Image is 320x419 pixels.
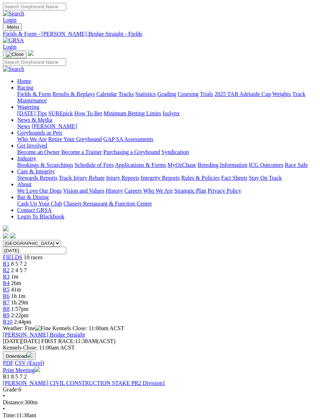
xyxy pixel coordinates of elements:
img: logo-grsa-white.png [3,226,9,231]
a: R1 [3,261,10,267]
div: Racing [17,91,317,104]
a: R2 [3,267,10,273]
span: Weather: Fine [3,325,52,331]
span: 1:57pm [11,306,29,312]
a: Statistics [135,91,156,97]
a: R3 [3,274,10,280]
img: download.svg [27,352,33,358]
span: FIRST RACE: [41,338,75,344]
a: R7 [3,299,10,305]
span: 1m [11,274,18,280]
span: Kennels Close: 11:00am ACST [52,325,124,331]
span: • [3,406,5,412]
span: Distance: [3,399,24,405]
a: Rules & Policies [181,175,220,181]
a: Home [17,78,31,84]
a: Care & Integrity [17,168,55,174]
div: Get Involved [17,149,317,155]
input: Search [3,58,66,66]
a: [PERSON_NAME] Bridge Straight [3,332,85,338]
span: 1h 1m [11,293,25,299]
a: News [17,123,30,129]
a: R6 [3,293,10,299]
a: Careers [124,188,142,194]
a: Fields & Form - [PERSON_NAME] Bridge Straight - Fields [3,31,317,37]
a: [DATE] Tips [17,110,47,116]
a: Vision and Values [63,188,104,194]
button: Download [3,351,35,360]
span: 2 4 5 7 [11,267,27,273]
a: PDF [3,360,13,366]
span: 8 5 7 2 [11,261,27,267]
a: Race Safe [285,162,307,168]
div: Download [3,360,317,366]
img: Search [3,66,24,72]
a: Industry [17,155,36,162]
a: 2025 TAB Adelaide Cup [214,91,271,97]
a: Who We Are [17,136,47,142]
a: Login To Blackbook [17,213,64,220]
a: R9 [3,312,10,318]
span: 2:22pm [11,312,29,318]
button: Toggle navigation [3,50,26,58]
a: Greyhounds as Pets [17,130,62,136]
a: Bookings & Scratchings [17,162,73,168]
a: R8 [3,306,10,312]
a: Racing [17,85,33,91]
span: FIELDS [3,254,22,260]
a: Tracks [118,91,134,97]
span: R1 [3,374,10,380]
span: [DATE] [3,338,21,344]
img: Close [6,52,24,57]
a: Minimum Betting Limits [103,110,161,116]
a: Print Meeting [3,367,40,373]
a: Login [3,17,16,23]
a: Syndication [161,149,189,155]
span: Time: [3,412,16,418]
img: Fine [35,325,51,332]
a: Schedule of Fees [74,162,113,168]
a: R10 [3,319,13,325]
span: 10 races [24,254,43,260]
div: About [17,188,317,194]
a: Isolynx [163,110,180,116]
a: R5 [3,286,10,293]
a: Strategic Plan [174,188,206,194]
a: Get Involved [17,143,47,149]
img: facebook.svg [3,233,9,239]
a: GAP SA Assessments [103,136,154,142]
div: 300m [3,399,317,406]
a: [PERSON_NAME] CIVIL CONSTRUCTION STAKE PR2 Division1 [3,380,165,386]
img: GRSA [3,37,24,44]
div: Kennels Close: 11:00am ACST [3,345,317,351]
img: twitter.svg [10,233,16,239]
a: News & Media [17,117,52,123]
span: 8 5 7 2 [11,374,27,380]
a: Contact GRSA [17,207,52,213]
div: Care & Integrity [17,175,317,181]
span: 1h 29m [11,299,28,305]
a: How To Bet [74,110,102,116]
a: Calendar [96,91,117,97]
input: Search [3,3,66,10]
div: Industry [17,162,317,168]
a: Bar & Dining [17,194,49,200]
a: ICG Outcomes [249,162,283,168]
a: Breeding Information [198,162,247,168]
div: Wagering [17,110,317,117]
a: Trials [200,91,213,97]
span: 11:38AM(ACST) [41,338,116,344]
a: Chasers Restaurant & Function Centre [63,201,152,207]
a: Track Injury Rebate [59,175,105,181]
a: Who We Are [143,188,173,194]
a: Become an Owner [17,149,60,155]
a: [PERSON_NAME] [31,123,77,129]
span: Grade: [3,386,19,392]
